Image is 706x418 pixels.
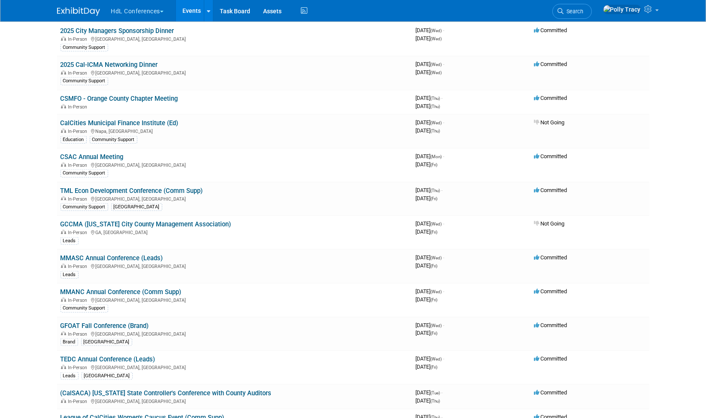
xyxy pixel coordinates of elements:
[416,288,445,295] span: [DATE]
[534,153,567,159] span: Committed
[61,95,178,102] a: CSMFO - Orange County Chapter Meeting
[61,372,79,380] div: Leads
[564,8,584,15] span: Search
[416,119,445,126] span: [DATE]
[431,154,442,159] span: (Mon)
[443,119,445,126] span: -
[416,389,443,396] span: [DATE]
[61,364,409,370] div: [GEOGRAPHIC_DATA], [GEOGRAPHIC_DATA]
[61,365,66,369] img: In-Person Event
[431,298,438,302] span: (Fri)
[534,61,567,67] span: Committed
[61,229,409,235] div: GA, [GEOGRAPHIC_DATA]
[416,254,445,261] span: [DATE]
[431,62,442,67] span: (Wed)
[552,4,592,19] a: Search
[68,104,90,110] span: In-Person
[416,195,438,201] span: [DATE]
[416,355,445,362] span: [DATE]
[431,323,442,328] span: (Wed)
[61,262,409,269] div: [GEOGRAPHIC_DATA], [GEOGRAPHIC_DATA]
[68,36,90,42] span: In-Person
[431,256,442,260] span: (Wed)
[443,61,445,67] span: -
[416,187,443,193] span: [DATE]
[416,330,438,336] span: [DATE]
[431,365,438,370] span: (Fri)
[61,397,409,404] div: [GEOGRAPHIC_DATA], [GEOGRAPHIC_DATA]
[81,338,132,346] div: [GEOGRAPHIC_DATA]
[68,162,90,168] span: In-Person
[443,322,445,328] span: -
[442,95,443,101] span: -
[431,222,442,226] span: (Wed)
[431,70,442,75] span: (Wed)
[443,27,445,33] span: -
[431,96,440,101] span: (Thu)
[68,264,90,269] span: In-Person
[534,119,565,126] span: Not Going
[61,169,108,177] div: Community Support
[68,365,90,370] span: In-Person
[416,35,442,42] span: [DATE]
[416,95,443,101] span: [DATE]
[416,229,438,235] span: [DATE]
[443,254,445,261] span: -
[61,36,66,41] img: In-Person Event
[431,28,442,33] span: (Wed)
[416,262,438,269] span: [DATE]
[534,288,567,295] span: Committed
[603,5,641,14] img: Polly Tracy
[431,129,440,133] span: (Thu)
[416,322,445,328] span: [DATE]
[61,288,182,296] a: MMANC Annual Conference (Comm Supp)
[61,153,124,161] a: CSAC Annual Meeting
[111,203,162,211] div: [GEOGRAPHIC_DATA]
[61,104,66,108] img: In-Person Event
[442,389,443,396] span: -
[416,27,445,33] span: [DATE]
[61,203,108,211] div: Community Support
[61,237,79,245] div: Leads
[61,27,174,35] a: 2025 City Managers Sponsorship Dinner
[431,120,442,125] span: (Wed)
[61,127,409,134] div: Napa, [GEOGRAPHIC_DATA]
[68,298,90,303] span: In-Person
[431,188,440,193] span: (Thu)
[61,161,409,168] div: [GEOGRAPHIC_DATA], [GEOGRAPHIC_DATA]
[416,220,445,227] span: [DATE]
[416,161,438,168] span: [DATE]
[431,196,438,201] span: (Fri)
[534,254,567,261] span: Committed
[82,372,133,380] div: [GEOGRAPHIC_DATA]
[68,399,90,404] span: In-Person
[416,127,440,134] span: [DATE]
[68,70,90,76] span: In-Person
[431,104,440,109] span: (Thu)
[534,322,567,328] span: Committed
[431,331,438,336] span: (Fri)
[534,220,565,227] span: Not Going
[68,196,90,202] span: In-Person
[431,391,440,395] span: (Tue)
[61,389,272,397] a: (CalSACA) [US_STATE] State Controller's Conference with County Auditors
[61,69,409,76] div: [GEOGRAPHIC_DATA], [GEOGRAPHIC_DATA]
[431,357,442,361] span: (Wed)
[443,220,445,227] span: -
[57,7,100,16] img: ExhibitDay
[61,77,108,85] div: Community Support
[61,296,409,303] div: [GEOGRAPHIC_DATA], [GEOGRAPHIC_DATA]
[68,230,90,235] span: In-Person
[416,153,445,159] span: [DATE]
[61,322,149,330] a: GFOAT Fall Conference (Brand)
[61,195,409,202] div: [GEOGRAPHIC_DATA], [GEOGRAPHIC_DATA]
[534,187,567,193] span: Committed
[61,196,66,201] img: In-Person Event
[61,355,155,363] a: TEDC Annual Conference (Leads)
[61,61,158,69] a: 2025 Cal-ICMA Networking Dinner
[443,153,445,159] span: -
[416,61,445,67] span: [DATE]
[61,129,66,133] img: In-Person Event
[416,364,438,370] span: [DATE]
[443,288,445,295] span: -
